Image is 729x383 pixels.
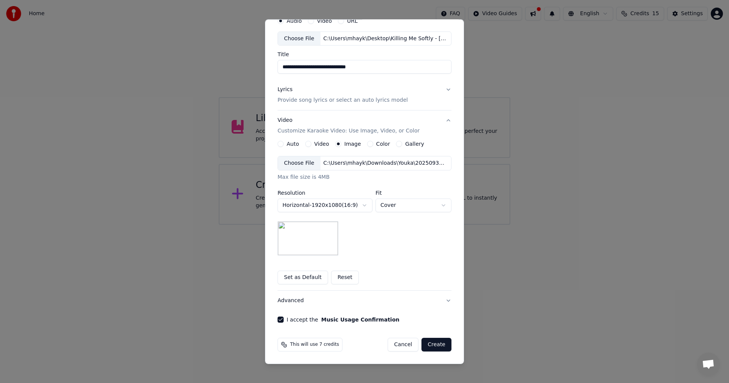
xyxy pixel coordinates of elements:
[278,156,320,170] div: Choose File
[287,18,302,23] label: Audio
[278,96,408,104] p: Provide song lyrics or select an auto lyrics model
[278,117,420,135] div: Video
[388,338,418,351] button: Cancel
[278,32,320,45] div: Choose File
[278,127,420,135] p: Customize Karaoke Video: Use Image, Video, or Color
[376,190,451,195] label: Fit
[376,141,390,147] label: Color
[287,317,399,322] label: I accept the
[278,86,292,93] div: Lyrics
[278,52,451,57] label: Title
[278,80,451,110] button: LyricsProvide song lyrics or select an auto lyrics model
[321,317,399,322] button: I accept the
[278,291,451,310] button: Advanced
[278,110,451,141] button: VideoCustomize Karaoke Video: Use Image, Video, or Color
[344,141,361,147] label: Image
[290,342,339,348] span: This will use 7 credits
[320,159,450,167] div: C:\Users\mhayk\Downloads\Youka\20250930_0007_Acoustic Guitar Spotlight_simple_compose_01k6b3h5xje...
[314,141,329,147] label: Video
[278,173,451,181] div: Max file size is 4MB
[317,18,332,23] label: Video
[278,190,372,195] label: Resolution
[421,338,451,351] button: Create
[278,271,328,284] button: Set as Default
[278,141,451,290] div: VideoCustomize Karaoke Video: Use Image, Video, or Color
[331,271,359,284] button: Reset
[320,35,450,42] div: C:\Users\mhayk\Desktop\Killing Me Softly - [PERSON_NAME].m4a
[405,141,424,147] label: Gallery
[347,18,358,23] label: URL
[287,141,299,147] label: Auto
